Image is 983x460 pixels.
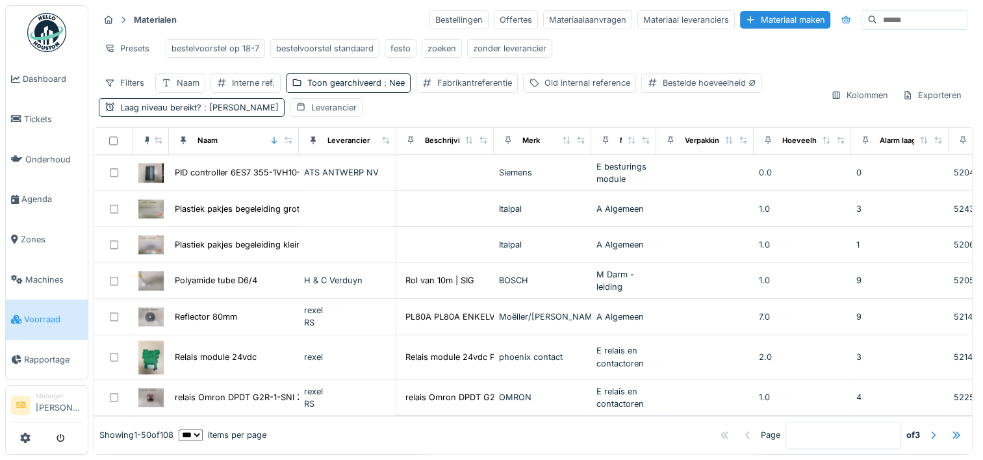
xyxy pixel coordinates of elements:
span: Machines [25,274,83,286]
div: relais Omron DPDT G2R-1-SNI 230AC [405,391,555,403]
div: Materiaal maken [740,11,830,29]
img: Relais module 24vdc [138,340,164,374]
a: Dashboard [6,59,88,99]
div: Hoeveelheid [782,135,828,146]
span: Onderhoud [25,153,83,166]
a: Voorraad [6,300,88,340]
div: Fabrikantreferentie [437,77,512,89]
div: Reflector 80mm [175,311,237,323]
div: Offertes [494,10,538,29]
li: SB [11,396,31,415]
div: Italpal [499,203,586,215]
div: Alarm laag niveau [880,135,942,146]
div: PID controller 6ES7 355-1VH10-0AE0 [175,166,322,179]
a: Agenda [6,179,88,220]
div: 7.0 [759,311,846,323]
div: Leverancier [327,135,370,146]
div: Exporteren [897,86,967,105]
span: Rapportage [24,353,83,366]
img: Reflector 80mm [138,307,164,326]
div: M Darm - leiding [596,268,651,293]
div: Presets [99,39,155,58]
div: 9 [856,311,943,323]
div: 2.0 [759,351,846,363]
div: Kolommen [825,86,894,105]
strong: of 3 [906,429,920,441]
div: 1.0 [759,274,846,287]
div: 0.0 [759,166,846,179]
div: Interne ref. [232,77,275,89]
div: Moëller/[PERSON_NAME]/Schneider/Telemecanique… [499,311,586,323]
span: Zones [21,233,83,246]
span: : [PERSON_NAME] [201,103,279,112]
div: Italpal [499,238,586,251]
a: Rapportage [6,340,88,380]
div: 3 [856,351,943,363]
div: Filters [99,73,150,92]
div: items per page [179,429,266,441]
div: 1 [856,238,943,251]
span: Tickets [24,113,83,125]
span: rexel [304,352,323,362]
div: Materiaalcategorie [620,135,685,146]
span: rexel [304,305,323,315]
div: A Algemeen [596,203,651,215]
div: bestelvoorstel standaard [276,42,374,55]
div: Siemens [499,166,586,179]
span: Agenda [21,193,83,205]
img: Plastiek pakjes begeleiding kleine doos [138,235,164,254]
div: bestelvoorstel op 18-7 [172,42,259,55]
div: PL80A PL80A ENKELV REFLECTOR 8 Reflector 80mm [405,311,619,323]
div: Naam [198,135,218,146]
a: SB Manager[PERSON_NAME] [11,391,83,422]
span: : Nee [381,78,405,88]
div: 9 [856,274,943,287]
div: BOSCH [499,274,586,287]
span: rexel [304,387,323,396]
img: relais Omron DPDT G2R-1-SNI 230AC [138,388,164,407]
a: Zones [6,220,88,260]
div: relais Omron DPDT G2R-1-SNI 230AC [175,391,324,403]
div: E besturings module [596,160,651,185]
div: Plastiek pakjes begeleiding kleine doos [175,238,329,251]
div: Plastiek pakjes begeleiding grote doos [175,203,327,215]
div: zoeken [428,42,456,55]
div: Materiaalaanvragen [543,10,632,29]
div: Beschrijving [425,135,469,146]
div: Materiaal leveranciers [637,10,735,29]
img: Plastiek pakjes begeleiding grote doos [138,199,164,218]
div: Laag niveau bereikt? [120,101,279,114]
div: 1.0 [759,238,846,251]
div: Leverancier [311,101,357,114]
span: RS [304,399,314,409]
div: Rol van 10m | SIG [405,274,474,287]
div: A Algemeen [596,311,651,323]
div: Merk [522,135,540,146]
div: 1.0 [759,203,846,215]
div: Bestelde hoeveelheid [663,77,756,89]
div: Verpakking [685,135,724,146]
div: 0 [856,166,943,179]
li: [PERSON_NAME] [36,391,83,419]
div: Bestellingen [429,10,489,29]
div: phoenix contact [499,351,586,363]
div: festo [390,42,411,55]
div: Relais module 24vdc [175,351,257,363]
span: H & C Verduyn [304,275,363,285]
div: E relais en contactoren [596,385,651,410]
a: Machines [6,259,88,300]
div: Manager [36,391,83,401]
div: Polyamide tube D6/4 [175,274,257,287]
a: Tickets [6,99,88,140]
div: Page [761,429,780,441]
img: Polyamide tube D6/4 [138,271,164,290]
div: OMRON [499,391,586,403]
span: Dashboard [23,73,83,85]
div: A Algemeen [596,238,651,251]
strong: Materialen [129,14,182,26]
div: Toon gearchiveerd [307,77,405,89]
div: Relais module 24vdc PLC-BSC-24UC/21 [405,351,564,363]
span: Voorraad [24,313,83,326]
div: 3 [856,203,943,215]
div: zonder leverancier [473,42,546,55]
